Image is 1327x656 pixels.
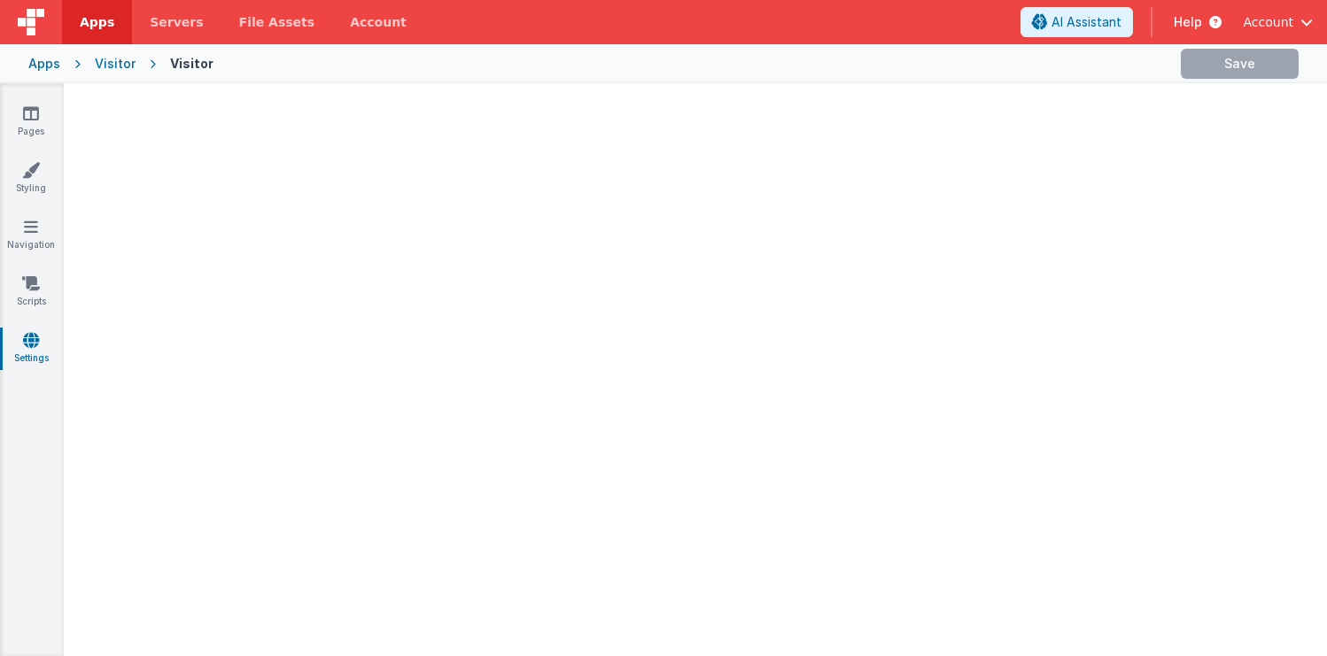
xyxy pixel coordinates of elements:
div: Visitor [170,55,213,73]
div: Apps [28,55,60,73]
span: Servers [150,13,203,31]
span: AI Assistant [1052,13,1121,31]
span: File Assets [239,13,315,31]
span: Account [1243,13,1293,31]
button: Save [1181,49,1299,79]
span: Apps [80,13,114,31]
div: Visitor [95,55,136,73]
span: Help [1174,13,1202,31]
button: Account [1243,13,1313,31]
button: AI Assistant [1020,7,1133,37]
